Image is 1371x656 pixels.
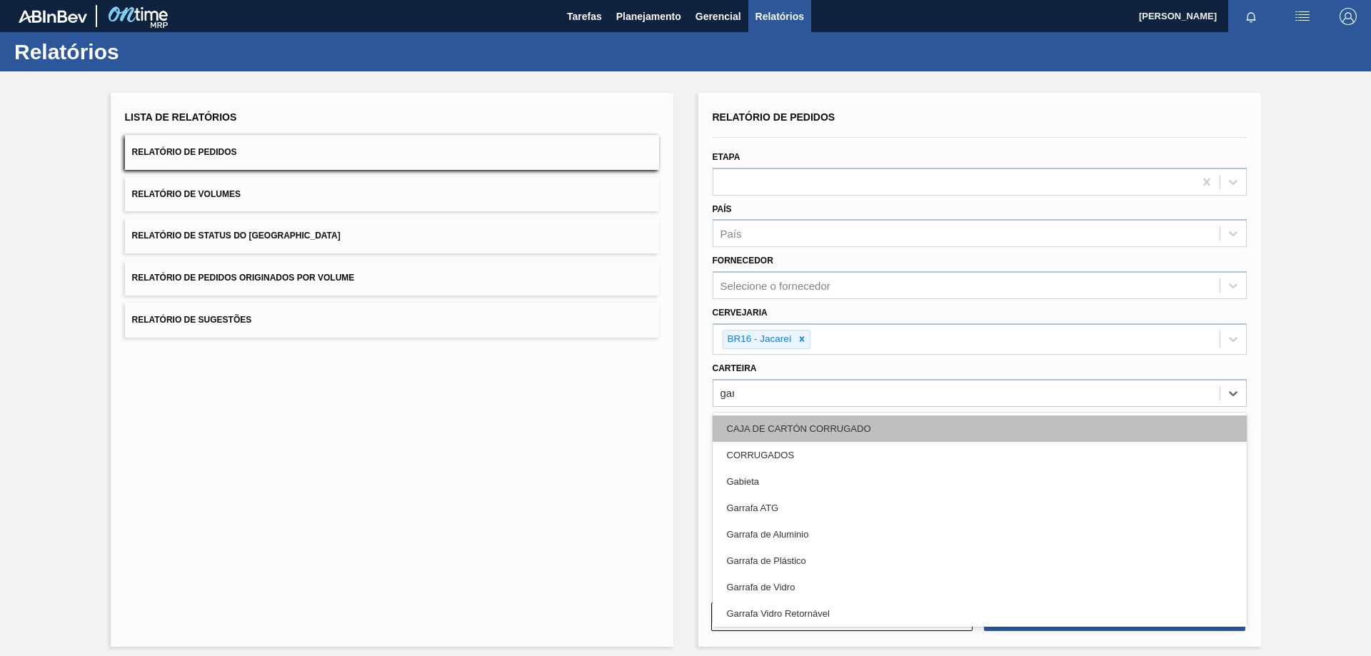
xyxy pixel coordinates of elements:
[1228,6,1274,26] button: Notificações
[713,152,740,162] label: Etapa
[713,574,1247,600] div: Garrafa de Vidro
[14,44,268,60] h1: Relatórios
[720,228,742,240] div: País
[713,111,835,123] span: Relatório de Pedidos
[125,111,237,123] span: Lista de Relatórios
[713,547,1247,574] div: Garrafa de Plástico
[19,10,87,23] img: TNhmsLtSVTkK8tSr43FrP2fwEKptu5GPRR3wAAAABJRU5ErkJggg==
[713,363,757,373] label: Carteira
[125,261,659,296] button: Relatório de Pedidos Originados por Volume
[713,521,1247,547] div: Garrafa de Aluminio
[616,8,681,25] span: Planejamento
[1294,8,1311,25] img: userActions
[711,602,973,631] button: Limpar
[713,204,732,214] label: País
[713,415,1247,442] div: CAJA DE CARTÓN CORRUGADO
[713,256,773,266] label: Fornecedor
[132,231,341,241] span: Relatório de Status do [GEOGRAPHIC_DATA]
[125,218,659,253] button: Relatório de Status do [GEOGRAPHIC_DATA]
[755,8,804,25] span: Relatórios
[713,442,1247,468] div: CORRUGADOS
[132,315,252,325] span: Relatório de Sugestões
[713,468,1247,495] div: Gabieta
[125,135,659,170] button: Relatório de Pedidos
[695,8,741,25] span: Gerencial
[720,280,830,292] div: Selecione o fornecedor
[125,303,659,338] button: Relatório de Sugestões
[132,147,237,157] span: Relatório de Pedidos
[125,177,659,212] button: Relatório de Volumes
[132,189,241,199] span: Relatório de Volumes
[1340,8,1357,25] img: Logout
[723,330,794,348] div: BR16 - Jacareí
[713,600,1247,627] div: Garrafa Vidro Retornável
[567,8,602,25] span: Tarefas
[713,495,1247,521] div: Garrafa ATG
[713,308,768,318] label: Cervejaria
[132,273,355,283] span: Relatório de Pedidos Originados por Volume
